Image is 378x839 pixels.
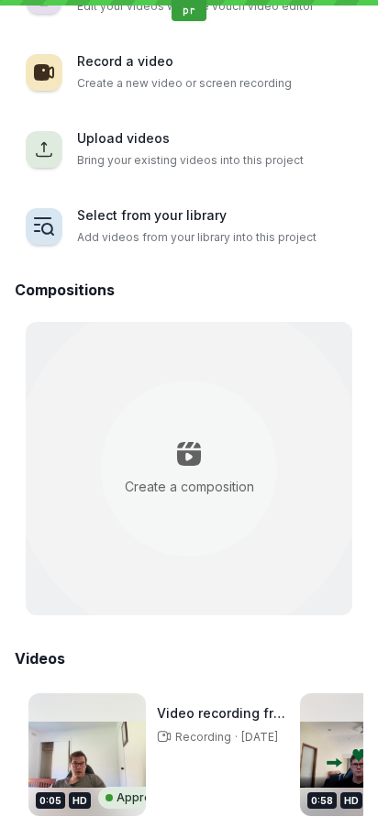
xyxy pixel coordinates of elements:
[157,704,293,723] h3: Video recording from 21 August 2025 at 9:42 am
[15,280,363,300] h3: Compositions
[15,648,363,668] h3: Videos
[307,792,337,809] div: 0:58
[77,74,352,93] p: Create a new video or screen recording
[77,228,352,247] p: Add videos from your library into this project
[231,730,241,745] span: ·
[36,792,65,809] div: 0:05
[69,792,91,809] div: HD
[172,730,231,744] span: Recording
[15,118,363,181] button: Upload videosBring your existing videos into this project
[77,129,352,148] h3: Upload videos
[15,41,363,104] button: Record a videoCreate a new video or screen recording
[340,792,362,809] div: HD
[98,787,180,809] div: Approved
[77,151,352,170] p: Bring your existing videos into this project
[125,441,254,496] div: Create a composition
[77,52,352,71] h3: Record a video
[157,705,293,739] span: Video recording from [DATE] 9:42 am
[15,195,363,258] button: Select from your libraryAdd videos from your library into this project
[241,730,278,744] span: [DATE]
[77,206,352,225] h3: Select from your library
